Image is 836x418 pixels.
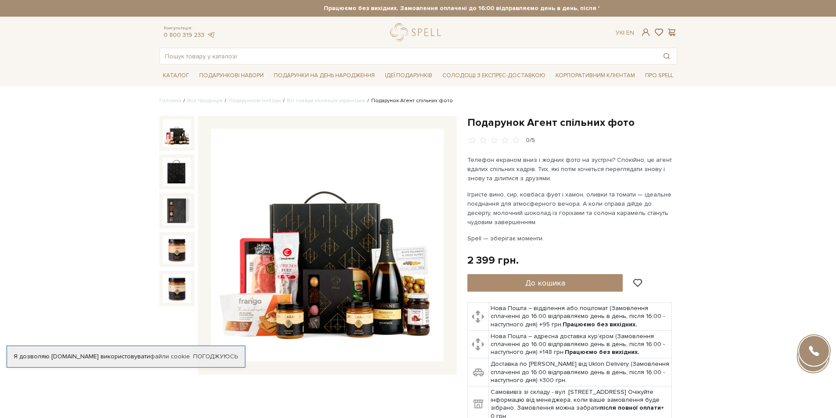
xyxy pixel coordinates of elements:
a: Головна [159,97,181,104]
span: Консультація: [164,25,215,31]
span: Ідеї подарунків [381,69,436,82]
div: Я дозволяю [DOMAIN_NAME] використовувати [7,353,245,361]
td: Нова Пошта – адресна доставка кур'єром (Замовлення сплаченні до 16:00 відправляємо день в день, п... [489,330,672,358]
span: Каталог [159,69,193,82]
p: Ігристе вино, сир, ковбаса фует і хамон, оливки та томати — ідеальне поєднання для атмосферного в... [467,190,673,227]
a: Вся продукція [187,97,222,104]
td: Доставка по [PERSON_NAME] від Uklon Delivery (Замовлення сплаченні до 16:00 відправляємо день в д... [489,358,672,386]
b: після повної оплати [600,404,661,411]
button: До кошика [467,274,623,292]
p: Телефон екраном вниз і жодних фото на зустрічі? Спокійно, це агент вдалих спільних кадрів. Тих, я... [467,155,673,183]
a: Корпоративним клієнтам [552,68,639,83]
span: До кошика [525,278,565,288]
p: Spell — зберігає моменти. [467,234,673,243]
a: En [626,29,634,36]
a: telegram [207,31,215,39]
img: Подарунок Агент спільних фото [163,158,191,186]
img: Подарунок Агент спільних фото [163,236,191,264]
a: logo [390,23,445,41]
input: Пошук товару у каталозі [160,48,657,64]
td: Нова Пошта – відділення або поштомат (Замовлення сплаченні до 16:00 відправляємо день в день, піс... [489,303,672,331]
a: Всі товари колекція українська [287,97,365,104]
div: Ук [616,29,634,37]
h1: Подарунок Агент спільних фото [467,116,677,129]
span: | [623,29,624,36]
b: Працюємо без вихідних. [565,348,639,356]
b: Працюємо без вихідних. [563,321,637,328]
img: Подарунок Агент спільних фото [163,196,191,225]
img: Подарунок Агент спільних фото [163,274,191,302]
a: Погоджуюсь [193,353,238,361]
span: Подарунки на День народження [270,69,378,82]
div: 0/5 [526,136,535,145]
a: файли cookie [150,353,190,360]
img: Подарунок Агент спільних фото [211,129,444,361]
div: 2 399 грн. [467,254,519,267]
img: Подарунок Агент спільних фото [163,119,191,147]
a: Подарункові набори [229,97,281,104]
span: Подарункові набори [196,69,267,82]
span: Про Spell [642,69,677,82]
strong: Працюємо без вихідних. Замовлення оплачені до 16:00 відправляємо день в день, після 16:00 - насту... [237,4,755,12]
button: Пошук товару у каталозі [657,48,677,64]
a: 0 800 319 233 [164,31,205,39]
li: Подарунок Агент спільних фото [365,97,453,105]
a: Солодощі з експрес-доставкою [439,68,549,83]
